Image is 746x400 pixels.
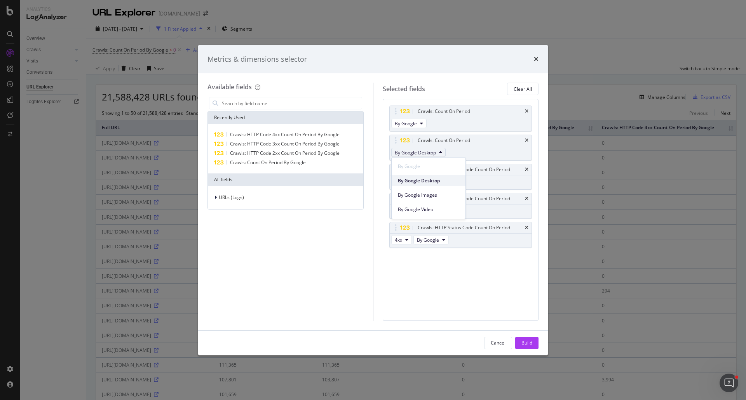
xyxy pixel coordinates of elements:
div: Cancel [491,339,505,346]
div: modal [198,45,548,355]
button: 4xx [391,235,412,244]
span: Crawls: HTTP Code 2xx Count On Period By Google [230,150,340,156]
div: Crawls: HTTP Status Code Count On Periodtimes4xxBy Google [389,222,532,248]
button: By Google [391,119,427,128]
div: Recently Used [208,111,363,124]
span: 4xx [395,237,402,243]
button: Cancel [484,337,512,349]
div: Build [521,339,532,346]
div: Crawls: Count On Period [418,137,470,144]
span: By Google [417,237,439,243]
span: By Google Images [398,192,459,199]
div: All fields [208,173,363,186]
div: Metrics & dimensions selector [207,54,307,64]
span: By Google [395,120,417,127]
span: By Google Video [398,206,459,213]
span: By Google Desktop [395,149,436,156]
div: Crawls: Count On Period [418,107,470,115]
div: Crawls: HTTP Status Code Count On Periodtimes2xxBy Google [389,164,532,190]
span: Crawls: Count On Period By Google [230,159,306,166]
button: Build [515,337,539,349]
div: Available fields [207,83,252,91]
span: Crawls: HTTP Code 4xx Count On Period By Google [230,131,340,138]
input: Search by field name [221,97,362,109]
span: URLs (Logs) [219,194,244,201]
iframe: Intercom live chat [720,374,738,392]
div: times [525,225,528,230]
button: By Google Desktop [391,148,446,157]
div: times [525,109,528,114]
div: Crawls: HTTP Status Code Count On Period [418,224,510,232]
span: By Google Desktop [398,177,459,184]
div: times [525,138,528,143]
div: Clear All [514,86,532,92]
div: Crawls: HTTP Status Code Count On Periodtimes3xxBy Google [389,193,532,219]
div: times [525,196,528,201]
div: Crawls: Count On PeriodtimesBy Google Desktop [389,135,532,161]
div: times [525,167,528,172]
div: times [534,54,539,64]
button: By Google [413,235,449,244]
span: Crawls: HTTP Code 3xx Count On Period By Google [230,140,340,147]
div: Crawls: Count On PeriodtimesBy Google [389,106,532,132]
div: Selected fields [383,85,425,94]
span: By Google [398,163,459,170]
button: Clear All [507,83,539,95]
